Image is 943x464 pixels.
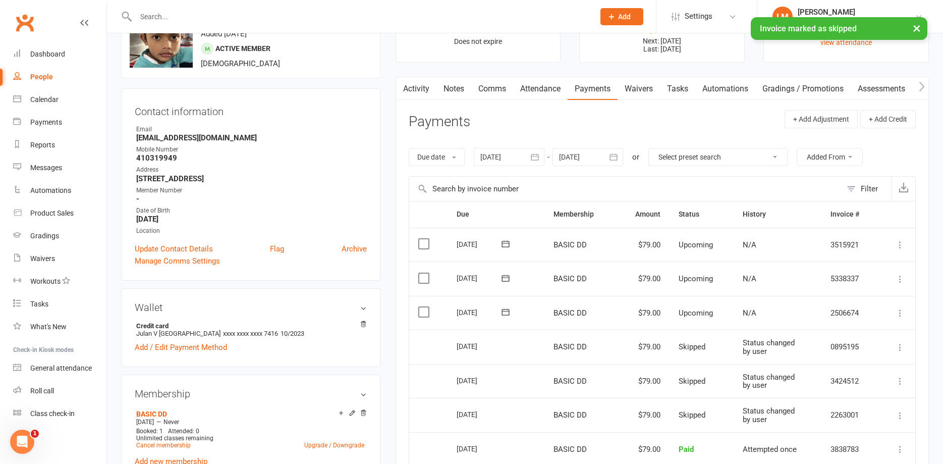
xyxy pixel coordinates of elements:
[553,342,587,351] span: BASIC DD
[616,228,670,262] td: $79.00
[13,202,106,225] a: Product Sales
[30,232,59,240] div: Gradings
[135,255,220,267] a: Manage Comms Settings
[30,387,54,395] div: Roll call
[30,95,59,104] div: Calendar
[670,201,733,227] th: Status
[134,418,367,426] div: —
[820,38,872,46] a: view attendance
[136,428,163,435] span: Booked: 1
[136,153,367,163] strong: 410319949
[679,445,694,454] span: Paid
[215,44,270,53] span: Active member
[743,240,756,249] span: N/A
[755,77,851,100] a: Gradings / Promotions
[618,13,631,21] span: Add
[743,308,756,318] span: N/A
[31,430,39,438] span: 1
[13,157,106,179] a: Messages
[13,270,106,293] a: Workouts
[136,226,367,236] div: Location
[13,247,106,270] a: Waivers
[751,17,927,40] div: Invoice marked as skipped
[13,293,106,316] a: Tasks
[135,341,227,353] a: Add / Edit Payment Method
[457,270,503,286] div: [DATE]
[616,398,670,432] td: $79.00
[797,148,863,166] button: Added From
[589,37,735,53] p: Next: [DATE] Last: [DATE]
[281,330,304,337] span: 10/2023
[457,304,503,320] div: [DATE]
[616,296,670,330] td: $79.00
[30,50,65,58] div: Dashboard
[30,254,55,263] div: Waivers
[568,77,618,100] a: Payments
[136,194,367,203] strong: -
[136,186,367,195] div: Member Number
[553,274,587,283] span: BASIC DD
[396,77,436,100] a: Activity
[448,201,544,227] th: Due
[30,409,75,418] div: Class check-in
[821,262,878,296] td: 5338337
[695,77,755,100] a: Automations
[660,77,695,100] a: Tasks
[30,300,48,308] div: Tasks
[600,8,643,25] button: Add
[135,243,213,255] a: Update Contact Details
[304,442,364,449] a: Upgrade / Downgrade
[553,410,587,420] span: BASIC DD
[457,441,503,456] div: [DATE]
[743,406,795,424] span: Status changed by user
[513,77,568,100] a: Attendance
[632,151,639,163] div: or
[798,8,915,17] div: [PERSON_NAME]
[457,236,503,252] div: [DATE]
[409,114,470,130] h3: Payments
[861,183,878,195] div: Filter
[553,308,587,318] span: BASIC DD
[13,316,106,338] a: What's New
[743,274,756,283] span: N/A
[679,274,713,283] span: Upcoming
[270,243,284,255] a: Flag
[30,209,74,217] div: Product Sales
[13,225,106,247] a: Gradings
[908,17,926,39] button: ×
[30,364,92,372] div: General attendance
[821,228,878,262] td: 3515921
[136,206,367,216] div: Date of Birth
[457,406,503,422] div: [DATE]
[135,388,367,399] h3: Membership
[13,111,106,134] a: Payments
[13,402,106,425] a: Class kiosk mode
[457,338,503,354] div: [DATE]
[821,330,878,364] td: 0895195
[409,148,465,166] button: Due date
[136,165,367,175] div: Address
[30,186,71,194] div: Automations
[13,134,106,157] a: Reports
[223,330,278,337] span: xxxx xxxx xxxx 7416
[553,240,587,249] span: BASIC DD
[136,322,362,330] strong: Credit card
[136,174,367,183] strong: [STREET_ADDRESS]
[342,243,367,255] a: Archive
[743,445,797,454] span: Attempted once
[616,201,670,227] th: Amount
[679,410,705,420] span: Skipped
[136,442,191,449] a: Cancel membership
[30,277,61,285] div: Workouts
[553,377,587,386] span: BASIC DD
[436,77,471,100] a: Notes
[685,5,712,28] span: Settings
[616,262,670,296] td: $79.00
[133,10,587,24] input: Search...
[136,133,367,142] strong: [EMAIL_ADDRESS][DOMAIN_NAME]
[553,445,587,454] span: BASIC DD
[136,435,213,442] span: Unlimited classes remaining
[30,118,62,126] div: Payments
[136,215,367,224] strong: [DATE]
[842,177,892,201] button: Filter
